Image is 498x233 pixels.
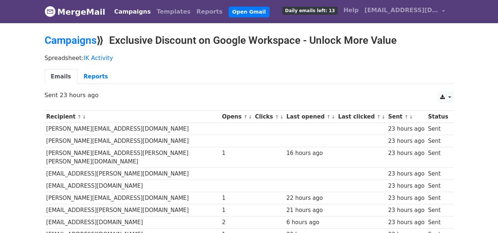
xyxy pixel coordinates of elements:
[82,114,86,120] a: ↓
[279,3,340,18] a: Daily emails left: 13
[45,204,220,216] td: [EMAIL_ADDRESS][PERSON_NAME][DOMAIN_NAME]
[404,114,408,120] a: ↑
[388,170,425,178] div: 23 hours ago
[45,192,220,204] td: [PERSON_NAME][EMAIL_ADDRESS][DOMAIN_NAME]
[45,111,220,123] th: Recipient
[336,111,386,123] th: Last clicked
[45,4,105,20] a: MergeMail
[388,125,425,133] div: 23 hours ago
[222,206,251,215] div: 1
[45,216,220,229] td: [EMAIL_ADDRESS][DOMAIN_NAME]
[388,218,425,227] div: 23 hours ago
[45,34,454,47] h2: ⟫ Exclusive Discount on Google Workspace - Unlock More Value
[426,192,450,204] td: Sent
[388,137,425,145] div: 23 hours ago
[45,135,220,147] td: [PERSON_NAME][EMAIL_ADDRESS][DOMAIN_NAME]
[244,114,248,120] a: ↑
[222,149,251,158] div: 1
[365,6,438,15] span: [EMAIL_ADDRESS][DOMAIN_NAME]
[45,180,220,192] td: [EMAIL_ADDRESS][DOMAIN_NAME]
[154,4,194,19] a: Templates
[388,182,425,190] div: 23 hours ago
[282,7,337,15] span: Daily emails left: 13
[77,114,81,120] a: ↑
[222,194,251,202] div: 1
[426,123,450,135] td: Sent
[111,4,154,19] a: Campaigns
[377,114,381,120] a: ↑
[222,218,251,227] div: 2
[275,114,279,120] a: ↑
[327,114,331,120] a: ↑
[45,6,56,17] img: MergeMail logo
[286,206,334,215] div: 21 hours ago
[426,204,450,216] td: Sent
[382,114,386,120] a: ↓
[426,216,450,229] td: Sent
[285,111,336,123] th: Last opened
[362,3,448,20] a: [EMAIL_ADDRESS][DOMAIN_NAME]
[45,54,454,62] p: Spreadsheet:
[45,91,454,99] p: Sent 23 hours ago
[253,111,285,123] th: Clicks
[426,180,450,192] td: Sent
[286,218,334,227] div: 6 hours ago
[388,206,425,215] div: 23 hours ago
[386,111,426,123] th: Sent
[426,167,450,180] td: Sent
[194,4,226,19] a: Reports
[426,135,450,147] td: Sent
[45,147,220,168] td: [PERSON_NAME][EMAIL_ADDRESS][PERSON_NAME][PERSON_NAME][DOMAIN_NAME]
[426,147,450,168] td: Sent
[341,3,362,18] a: Help
[45,34,97,46] a: Campaigns
[331,114,335,120] a: ↓
[286,149,334,158] div: 16 hours ago
[77,69,114,84] a: Reports
[248,114,252,120] a: ↓
[229,7,269,17] a: Open Gmail
[45,69,77,84] a: Emails
[426,111,450,123] th: Status
[280,114,284,120] a: ↓
[388,149,425,158] div: 23 hours ago
[45,123,220,135] td: [PERSON_NAME][EMAIL_ADDRESS][DOMAIN_NAME]
[409,114,413,120] a: ↓
[220,111,253,123] th: Opens
[84,54,113,61] a: IK Activity
[286,194,334,202] div: 22 hours ago
[388,194,425,202] div: 23 hours ago
[45,167,220,180] td: [EMAIL_ADDRESS][PERSON_NAME][DOMAIN_NAME]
